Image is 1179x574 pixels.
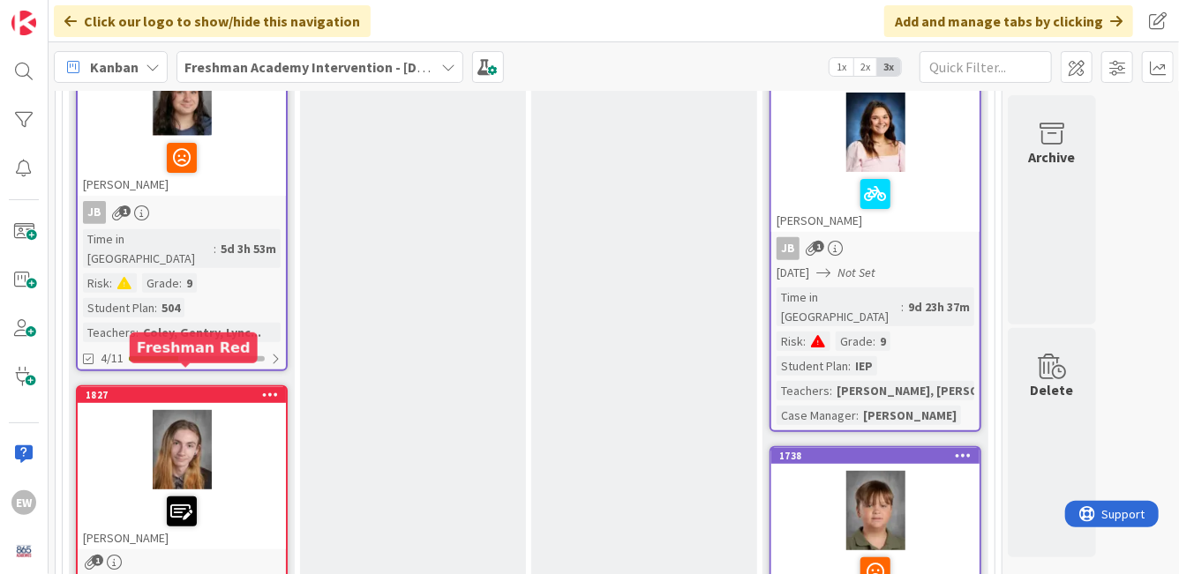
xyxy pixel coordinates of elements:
[83,273,109,293] div: Risk
[11,539,36,563] img: avatar
[11,490,36,515] div: EW
[771,70,980,232] div: [PERSON_NAME]
[154,298,157,317] span: :
[101,349,124,368] span: 4/11
[184,58,492,76] b: Freshman Academy Intervention - [DATE]-[DATE]
[803,332,806,351] span: :
[214,239,216,258] span: :
[83,229,214,268] div: Time in [GEOGRAPHIC_DATA]
[137,339,251,356] h5: Freshman Red
[139,323,266,342] div: Coley, Gentry, Lync...
[851,356,877,376] div: IEP
[54,5,371,37] div: Click our logo to show/hide this navigation
[904,297,974,317] div: 9d 23h 37m
[875,332,890,351] div: 9
[777,332,803,351] div: Risk
[837,265,875,280] i: Not Set
[830,381,832,400] span: :
[109,273,112,293] span: :
[78,34,286,196] div: [PERSON_NAME]
[777,264,809,282] span: [DATE]
[777,237,800,260] div: JB
[78,136,286,196] div: [PERSON_NAME]
[856,406,859,425] span: :
[771,237,980,260] div: JB
[777,356,848,376] div: Student Plan
[119,205,131,217] span: 1
[1029,146,1076,168] div: Archive
[142,273,179,293] div: Grade
[78,489,286,549] div: [PERSON_NAME]
[779,450,980,462] div: 1738
[83,323,136,342] div: Teachers
[884,5,1133,37] div: Add and manage tabs by clicking
[76,32,288,371] a: [PERSON_NAME]JBTime in [GEOGRAPHIC_DATA]:5d 3h 53mRisk:Grade:9Student Plan:504Teachers:Coley, Gen...
[813,241,824,252] span: 1
[179,273,182,293] span: :
[78,387,286,549] div: 1827[PERSON_NAME]
[901,297,904,317] span: :
[859,406,961,425] div: [PERSON_NAME]
[771,448,980,464] div: 1738
[157,298,184,317] div: 504
[873,332,875,351] span: :
[830,58,853,76] span: 1x
[777,406,856,425] div: Case Manager
[836,332,873,351] div: Grade
[37,3,80,24] span: Support
[853,58,877,76] span: 2x
[78,201,286,224] div: JB
[136,323,139,342] span: :
[182,273,197,293] div: 9
[83,201,106,224] div: JB
[92,555,103,566] span: 1
[770,68,981,432] a: [PERSON_NAME]JB[DATE]Not SetTime in [GEOGRAPHIC_DATA]:9d 23h 37mRisk:Grade:9Student Plan:IEPTeach...
[777,287,901,326] div: Time in [GEOGRAPHIC_DATA]
[86,389,286,401] div: 1827
[877,58,901,76] span: 3x
[11,11,36,35] img: Visit kanbanzone.com
[216,239,281,258] div: 5d 3h 53m
[90,56,139,78] span: Kanban
[777,381,830,400] div: Teachers
[920,51,1052,83] input: Quick Filter...
[848,356,851,376] span: :
[771,172,980,232] div: [PERSON_NAME]
[832,381,1145,400] div: [PERSON_NAME], [PERSON_NAME], [PERSON_NAME]...
[1031,379,1074,400] div: Delete
[83,298,154,317] div: Student Plan
[78,387,286,403] div: 1827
